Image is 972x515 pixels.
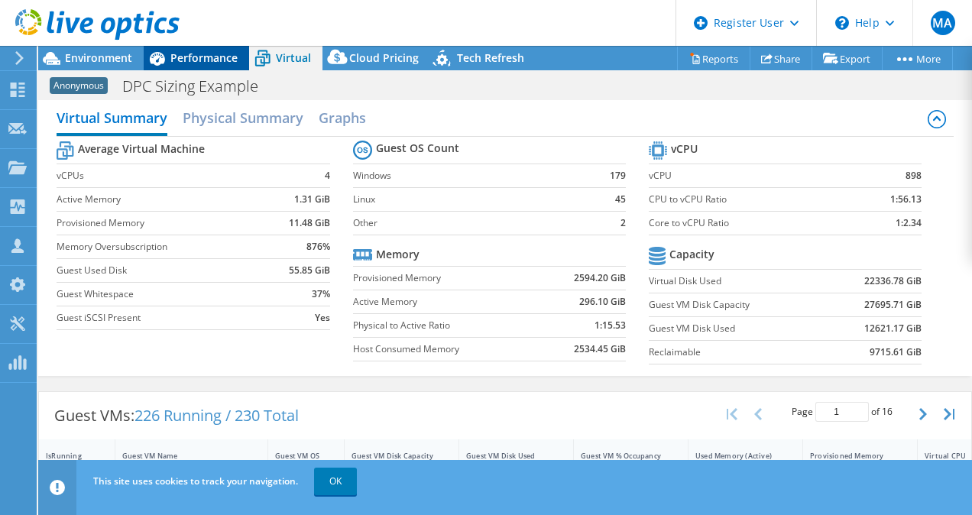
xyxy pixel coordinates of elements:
[864,297,922,313] b: 27695.71 GiB
[615,192,626,207] b: 45
[906,168,922,183] b: 898
[353,215,590,231] label: Other
[376,141,459,156] b: Guest OS Count
[677,47,750,70] a: Reports
[57,168,270,183] label: vCPUs
[289,215,330,231] b: 11.48 GiB
[750,47,812,70] a: Share
[649,321,828,336] label: Guest VM Disk Used
[870,345,922,360] b: 9715.61 GiB
[574,270,626,286] b: 2594.20 GiB
[810,451,892,461] div: Provisioned Memory
[574,342,626,357] b: 2534.45 GiB
[315,310,330,326] b: Yes
[353,318,540,333] label: Physical to Active Ratio
[812,47,883,70] a: Export
[669,247,714,262] b: Capacity
[325,168,330,183] b: 4
[319,102,366,133] h2: Graphs
[115,78,282,95] h1: DPC Sizing Example
[620,215,626,231] b: 2
[57,102,167,136] h2: Virtual Summary
[896,215,922,231] b: 1:2.34
[349,50,419,65] span: Cloud Pricing
[183,102,303,133] h2: Physical Summary
[294,192,330,207] b: 1.31 GiB
[289,263,330,278] b: 55.85 GiB
[925,451,968,461] div: Virtual CPU
[353,342,540,357] label: Host Consumed Memory
[649,192,850,207] label: CPU to vCPU Ratio
[931,11,955,35] span: MA
[581,451,663,461] div: Guest VM % Occupancy
[65,50,132,65] span: Environment
[39,392,314,439] div: Guest VMs:
[864,274,922,289] b: 22336.78 GiB
[649,297,828,313] label: Guest VM Disk Capacity
[792,402,893,422] span: Page of
[134,405,299,426] span: 226 Running / 230 Total
[312,287,330,302] b: 37%
[353,192,590,207] label: Linux
[57,239,270,254] label: Memory Oversubscription
[695,451,777,461] div: Used Memory (Active)
[649,215,850,231] label: Core to vCPU Ratio
[170,50,238,65] span: Performance
[815,402,869,422] input: jump to page
[50,77,108,94] span: Anonymous
[57,192,270,207] label: Active Memory
[306,239,330,254] b: 876%
[376,247,420,262] b: Memory
[57,215,270,231] label: Provisioned Memory
[649,168,850,183] label: vCPU
[610,168,626,183] b: 179
[275,451,319,461] div: Guest VM OS
[835,16,849,30] svg: \n
[93,475,298,487] span: This site uses cookies to track your navigation.
[57,310,270,326] label: Guest iSCSI Present
[276,50,311,65] span: Virtual
[57,287,270,302] label: Guest Whitespace
[353,168,590,183] label: Windows
[314,468,357,495] a: OK
[457,50,524,65] span: Tech Refresh
[671,141,698,157] b: vCPU
[353,294,540,309] label: Active Memory
[649,345,828,360] label: Reclaimable
[352,451,433,461] div: Guest VM Disk Capacity
[46,451,89,461] div: IsRunning
[579,294,626,309] b: 296.10 GiB
[649,274,828,289] label: Virtual Disk Used
[882,405,893,418] span: 16
[122,451,242,461] div: Guest VM Name
[466,451,548,461] div: Guest VM Disk Used
[864,321,922,336] b: 12621.17 GiB
[890,192,922,207] b: 1:56.13
[353,270,540,286] label: Provisioned Memory
[57,263,270,278] label: Guest Used Disk
[595,318,626,333] b: 1:15.53
[78,141,205,157] b: Average Virtual Machine
[882,47,953,70] a: More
